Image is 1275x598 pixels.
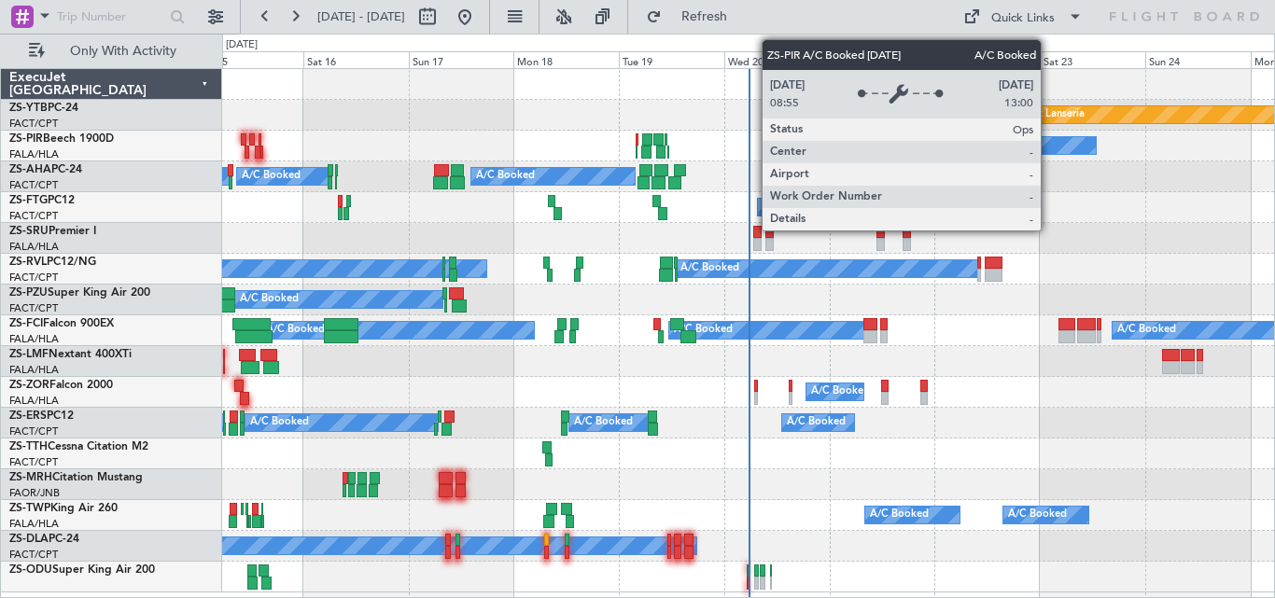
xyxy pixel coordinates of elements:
div: Quick Links [991,9,1055,28]
a: ZS-PZUSuper King Air 200 [9,287,150,299]
a: ZS-ZORFalcon 2000 [9,380,113,391]
div: Fri 15 [198,51,303,68]
span: [DATE] - [DATE] [317,8,405,25]
div: A/C Booked [674,316,733,344]
span: ZS-ODU [9,564,52,576]
span: ZS-SRU [9,226,49,237]
a: FALA/HLA [9,332,59,346]
div: A/C Booked [763,193,821,221]
a: FALA/HLA [9,517,59,531]
div: Sat 16 [303,51,409,68]
div: Wed 20 [724,51,830,68]
a: FALA/HLA [9,394,59,408]
span: ZS-DLA [9,534,49,545]
a: ZS-FCIFalcon 900EX [9,318,114,329]
button: Refresh [637,2,750,32]
span: Refresh [666,10,744,23]
div: Tue 19 [619,51,724,68]
a: FACT/CPT [9,301,58,315]
a: ZS-TWPKing Air 260 [9,503,118,514]
a: FALA/HLA [9,147,59,161]
div: A/C Booked [242,162,301,190]
div: A/C Booked [266,316,325,344]
a: ZS-YTBPC-24 [9,103,78,114]
span: ZS-LMF [9,349,49,360]
div: A/C Booked [476,162,535,190]
span: ZS-FTG [9,195,48,206]
a: FACT/CPT [9,178,58,192]
a: ZS-SRUPremier I [9,226,96,237]
span: ZS-ERS [9,410,47,422]
a: ZS-LMFNextant 400XTi [9,349,132,360]
span: ZS-TTH [9,441,48,452]
a: FACT/CPT [9,455,58,469]
button: Quick Links [954,2,1092,32]
a: FACT/CPT [9,548,58,562]
span: ZS-YTB [9,103,48,114]
span: ZS-RVL [9,257,47,268]
a: FACT/CPT [9,424,58,438]
div: A/C Booked [680,255,739,283]
a: FACT/CPT [9,117,58,131]
div: A/C Booked [1117,316,1176,344]
a: ZS-AHAPC-24 [9,164,82,175]
div: Sat 23 [1040,51,1145,68]
div: A/C Booked [240,285,299,313]
div: Mon 18 [513,51,619,68]
span: ZS-PIR [9,133,43,145]
button: Only With Activity [21,36,203,66]
div: Sun 17 [409,51,514,68]
span: ZS-ZOR [9,380,49,391]
div: Planned Maint Lanseria [974,101,1085,129]
a: ZS-PIRBeech 1900D [9,133,114,145]
div: [DATE] [226,37,258,53]
a: ZS-ERSPC12 [9,410,74,422]
span: ZS-FCI [9,318,43,329]
span: ZS-MRH [9,472,52,483]
a: FALA/HLA [9,363,59,377]
div: A/C Booked [811,378,870,406]
span: ZS-PZU [9,287,48,299]
span: ZS-AHA [9,164,51,175]
a: ZS-FTGPC12 [9,195,75,206]
div: A/C Booked [787,409,846,437]
input: Trip Number [57,3,164,31]
div: Sun 24 [1145,51,1251,68]
a: ZS-DLAPC-24 [9,534,79,545]
a: FACT/CPT [9,209,58,223]
span: Only With Activity [49,45,197,58]
a: FALA/HLA [9,240,59,254]
div: A/C Booked [250,409,309,437]
div: Fri 22 [934,51,1040,68]
div: A/C Booked [870,501,929,529]
div: A/C Booked [978,132,1037,160]
div: A/C Booked [783,162,842,190]
a: ZS-TTHCessna Citation M2 [9,441,148,452]
a: FACT/CPT [9,271,58,285]
a: FAOR/JNB [9,486,60,500]
div: A/C Booked [807,101,866,129]
div: Thu 21 [830,51,935,68]
div: A/C Booked [574,409,633,437]
a: ZS-MRHCitation Mustang [9,472,143,483]
span: ZS-TWP [9,503,50,514]
div: A/C Booked [1008,501,1067,529]
a: ZS-RVLPC12/NG [9,257,96,268]
a: ZS-ODUSuper King Air 200 [9,564,155,576]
